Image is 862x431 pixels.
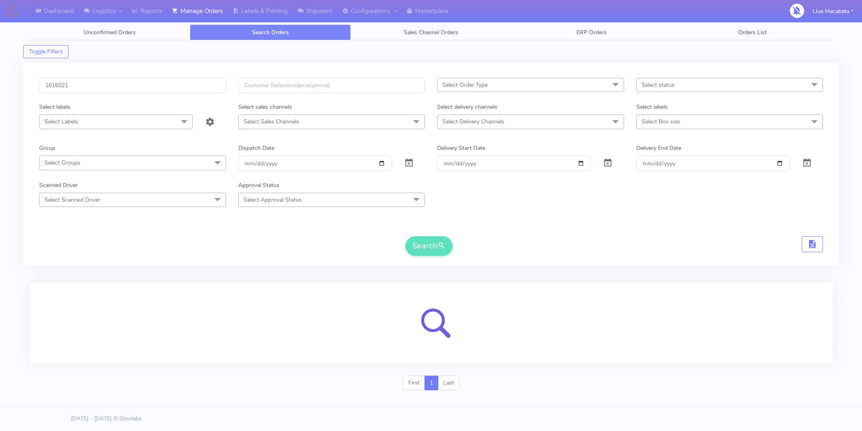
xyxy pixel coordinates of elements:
[636,144,681,152] label: Delivery End Date
[636,103,668,111] label: Select labels
[442,81,488,89] span: Select Order Type
[238,78,425,93] input: Customer Reference(email,phone)
[44,196,100,204] span: Select Scanned Driver
[437,103,497,111] label: Select delivery channels
[442,118,504,125] span: Select Delivery Channels
[576,29,607,36] span: ERP Orders
[238,144,274,152] label: Dispatch Date
[424,376,438,390] a: 1
[437,144,485,152] label: Delivery Start Date
[738,29,767,36] span: Orders List
[39,103,70,111] label: Select labels
[252,29,289,36] span: Search Orders
[404,29,458,36] span: Sales Channel Orders
[405,236,453,256] button: Search
[23,45,68,58] button: Toggle Filters
[400,292,462,354] img: search-loader.svg
[84,29,136,36] span: Unconfirmed Orders
[29,24,833,40] ul: Tabs
[244,118,299,125] span: Select Sales Channels
[39,78,226,93] input: Order Id
[39,181,78,189] label: Scanned Driver
[44,118,78,125] span: Select Labels
[39,144,55,152] label: Group
[238,181,279,189] label: Approval Status
[642,118,680,125] span: Select Box size
[807,3,860,20] button: Llue Macabata
[642,81,675,89] span: Select status
[244,196,302,204] span: Select Approval Status
[44,159,80,167] span: Select Groups
[238,103,292,111] label: Select sales channels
